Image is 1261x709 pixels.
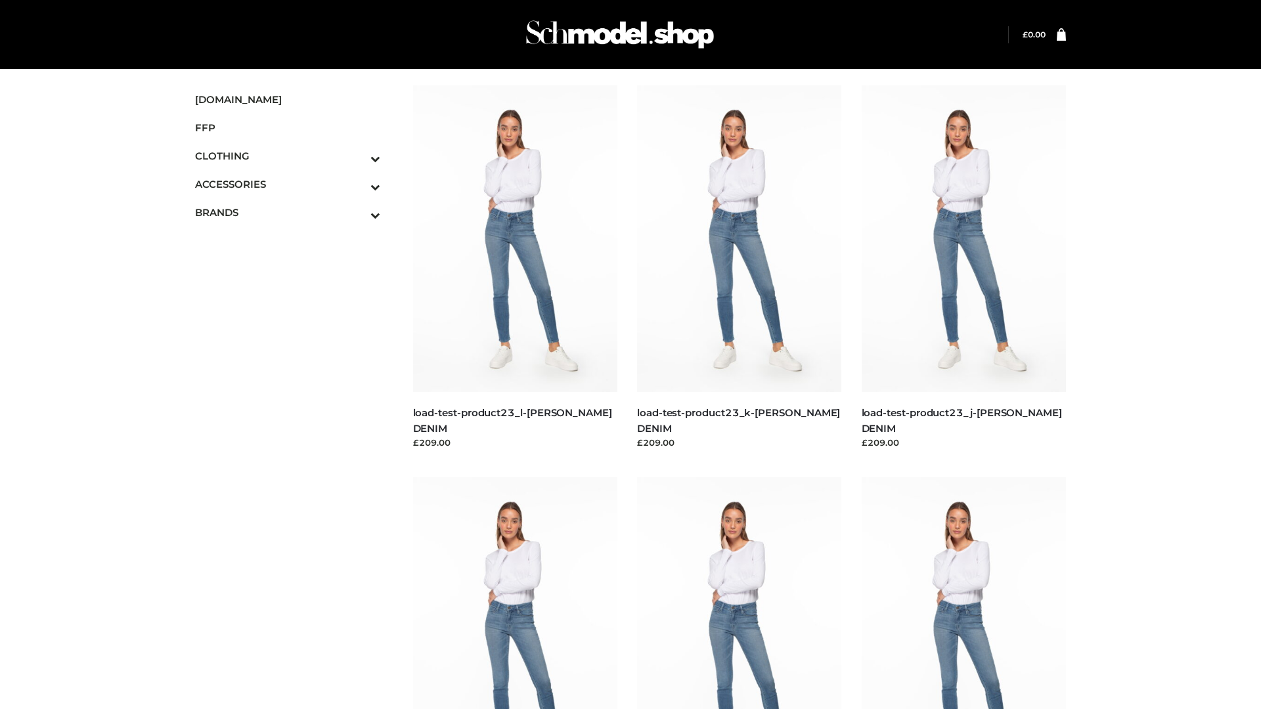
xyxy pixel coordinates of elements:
span: FFP [195,120,380,135]
img: Schmodel Admin 964 [521,9,719,60]
div: £209.00 [862,436,1067,449]
span: [DOMAIN_NAME] [195,92,380,107]
span: ACCESSORIES [195,177,380,192]
button: Toggle Submenu [334,198,380,226]
a: load-test-product23_j-[PERSON_NAME] DENIM [862,406,1062,434]
a: FFP [195,114,380,142]
a: £0.00 [1023,30,1046,39]
a: ACCESSORIESToggle Submenu [195,170,380,198]
a: BRANDSToggle Submenu [195,198,380,226]
div: £209.00 [413,436,618,449]
button: Toggle Submenu [334,170,380,198]
button: Toggle Submenu [334,142,380,170]
div: £209.00 [637,436,842,449]
span: CLOTHING [195,148,380,163]
a: load-test-product23_l-[PERSON_NAME] DENIM [413,406,612,434]
span: BRANDS [195,205,380,220]
a: load-test-product23_k-[PERSON_NAME] DENIM [637,406,840,434]
a: CLOTHINGToggle Submenu [195,142,380,170]
span: £ [1023,30,1028,39]
a: [DOMAIN_NAME] [195,85,380,114]
bdi: 0.00 [1023,30,1046,39]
